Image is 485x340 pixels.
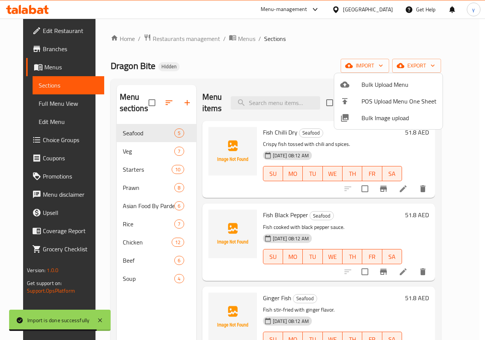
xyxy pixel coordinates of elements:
[361,97,436,106] span: POS Upload Menu One Sheet
[361,113,436,122] span: Bulk Image upload
[361,80,436,89] span: Bulk Upload Menu
[27,316,89,324] div: Import is done successfully
[334,93,443,110] li: POS Upload Menu One Sheet
[334,76,443,93] li: Upload bulk menu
